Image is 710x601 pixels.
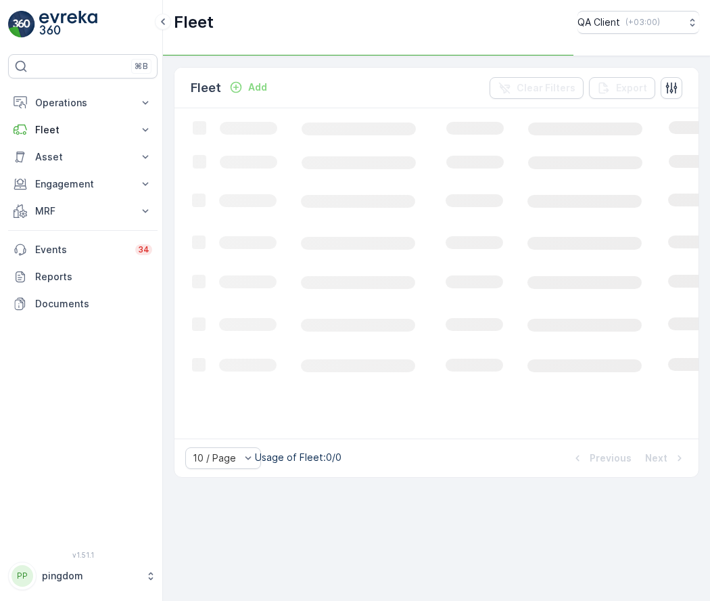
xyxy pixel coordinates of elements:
[644,450,688,466] button: Next
[42,569,139,583] p: pingdom
[35,150,131,164] p: Asset
[589,77,655,99] button: Export
[8,198,158,225] button: MRF
[645,451,667,465] p: Next
[8,11,35,38] img: logo
[8,551,158,559] span: v 1.51.1
[35,123,131,137] p: Fleet
[35,243,127,257] p: Events
[577,16,620,29] p: QA Client
[8,236,158,263] a: Events34
[39,11,97,38] img: logo_light-DOdMpM7g.png
[138,244,149,255] p: 34
[35,96,131,110] p: Operations
[8,290,158,317] a: Documents
[255,451,341,464] p: Usage of Fleet : 0/0
[35,270,152,284] p: Reports
[35,297,152,311] p: Documents
[590,451,632,465] p: Previous
[174,12,214,33] p: Fleet
[8,263,158,290] a: Reports
[8,116,158,143] button: Fleet
[191,79,221,97] p: Fleet
[8,89,158,116] button: Operations
[224,79,273,95] button: Add
[577,11,699,34] button: QA Client(+03:00)
[35,177,131,191] p: Engagement
[135,61,148,72] p: ⌘B
[8,143,158,171] button: Asset
[248,81,267,94] p: Add
[8,562,158,590] button: PPpingdom
[569,450,633,466] button: Previous
[616,81,647,95] p: Export
[625,17,660,28] p: ( +03:00 )
[490,77,584,99] button: Clear Filters
[517,81,575,95] p: Clear Filters
[35,204,131,218] p: MRF
[11,565,33,587] div: PP
[8,171,158,198] button: Engagement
